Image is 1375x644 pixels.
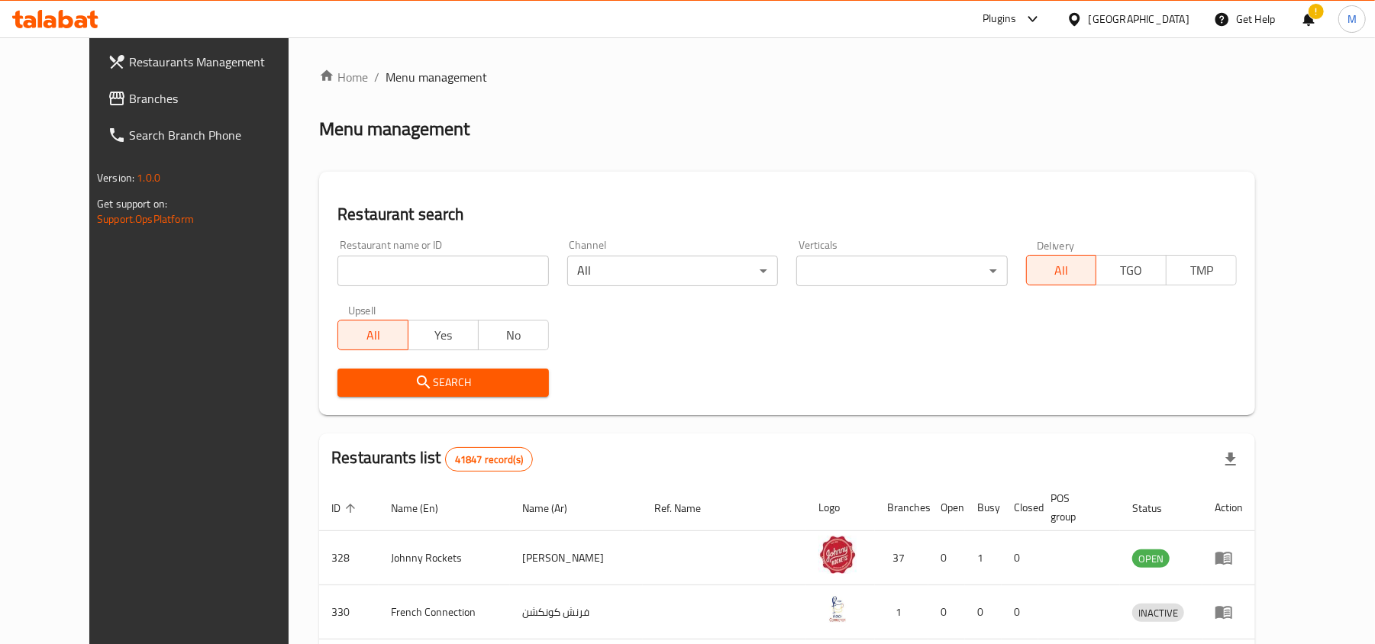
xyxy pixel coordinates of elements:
span: Name (En) [391,499,458,517]
span: INACTIVE [1132,604,1184,622]
img: French Connection [818,590,857,628]
div: INACTIVE [1132,604,1184,622]
span: No [485,324,543,346]
th: Logo [806,485,875,531]
div: All [567,256,778,286]
td: French Connection [379,585,510,639]
span: Version: [97,168,134,188]
nav: breadcrumb [319,68,1255,86]
td: 330 [319,585,379,639]
th: Open [928,485,965,531]
span: Menu management [386,68,487,86]
span: M [1348,11,1357,27]
span: Ref. Name [655,499,721,517]
button: No [478,320,549,350]
span: 1.0.0 [137,168,160,188]
span: POS group [1051,489,1102,526]
label: Upsell [348,304,376,315]
th: Branches [875,485,928,531]
th: Busy [965,485,1002,531]
div: [GEOGRAPHIC_DATA] [1089,11,1189,27]
button: All [1026,255,1097,285]
span: Restaurants Management [129,53,307,71]
li: / [374,68,379,86]
th: Closed [1002,485,1038,531]
span: Yes [415,324,473,346]
button: TGO [1096,255,1167,285]
a: Branches [95,80,319,117]
td: 0 [928,585,965,639]
td: فرنش كونكشن [510,585,643,639]
td: 328 [319,531,379,585]
span: All [344,324,402,346]
td: Johnny Rockets [379,531,510,585]
span: TGO [1102,259,1160,282]
div: Plugins [983,10,1016,28]
div: Total records count [445,447,533,472]
td: [PERSON_NAME] [510,531,643,585]
span: Search [350,373,536,392]
img: Johnny Rockets [818,536,857,574]
h2: Restaurants list [331,446,533,472]
h2: Restaurant search [337,203,1237,226]
a: Restaurants Management [95,43,319,80]
td: 0 [1002,585,1038,639]
button: Yes [408,320,479,350]
td: 1 [875,585,928,639]
div: Menu [1215,603,1243,621]
div: Export file [1212,441,1249,478]
button: TMP [1166,255,1237,285]
div: ​ [796,256,1007,286]
a: Home [319,68,368,86]
td: 37 [875,531,928,585]
span: OPEN [1132,550,1170,568]
label: Delivery [1037,240,1075,250]
input: Search for restaurant name or ID.. [337,256,548,286]
span: 41847 record(s) [446,452,532,467]
span: Branches [129,89,307,108]
td: 1 [965,531,1002,585]
h2: Menu management [319,117,470,141]
a: Support.OpsPlatform [97,209,194,229]
div: Menu [1215,549,1243,567]
span: Search Branch Phone [129,126,307,144]
span: Name (Ar) [522,499,587,517]
button: Search [337,369,548,397]
span: TMP [1173,259,1231,282]
td: 0 [928,531,965,585]
td: 0 [965,585,1002,639]
span: Get support on: [97,194,167,214]
span: ID [331,499,360,517]
span: Status [1132,499,1182,517]
td: 0 [1002,531,1038,585]
span: All [1033,259,1091,282]
a: Search Branch Phone [95,117,319,153]
button: All [337,320,408,350]
th: Action [1202,485,1255,531]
